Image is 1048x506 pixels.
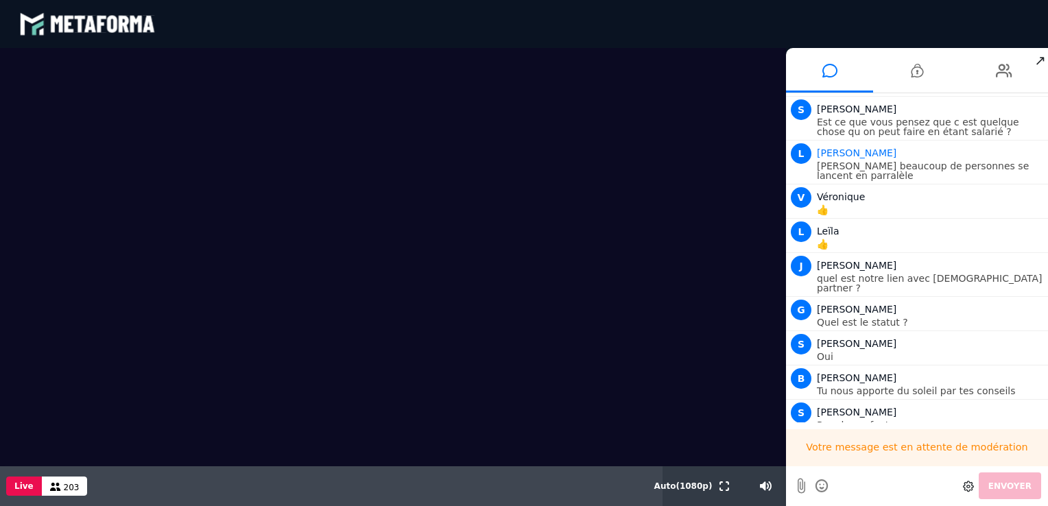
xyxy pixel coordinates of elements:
[1032,48,1048,73] span: ↗
[817,317,1045,327] p: Quel est le statut ?
[791,221,811,242] span: L
[791,300,811,320] span: G
[64,483,80,492] span: 203
[817,407,896,418] span: [PERSON_NAME]
[786,429,1048,466] div: Votre message est en attente de modération
[791,402,811,423] span: S
[654,481,713,491] span: Auto ( 1080 p)
[817,147,896,158] span: Animateur
[817,104,896,115] span: [PERSON_NAME]
[6,477,42,496] button: Live
[817,205,1045,215] p: 👍
[817,260,896,271] span: [PERSON_NAME]
[817,372,896,383] span: [PERSON_NAME]
[791,99,811,120] span: S
[817,161,1045,180] p: [PERSON_NAME] beaucoup de personnes se lancent en parralèle
[791,334,811,354] span: S
[791,368,811,389] span: B
[791,256,811,276] span: J
[817,117,1045,136] p: Est ce que vous pensez que c est quelque chose qu on peut faire en étant salarié ?
[791,143,811,164] span: L
[817,420,1045,430] p: Pour les enfants
[817,338,896,349] span: [PERSON_NAME]
[988,481,1032,491] span: Envoyer
[817,352,1045,361] p: Oui
[817,304,896,315] span: [PERSON_NAME]
[817,274,1045,293] p: quel est notre lien avec [DEMOGRAPHIC_DATA] partner ?
[817,386,1045,396] p: Tu nous apporte du soleil par tes conseils
[652,466,715,506] button: Auto(1080p)
[791,187,811,208] span: V
[979,472,1041,499] button: Envoyer
[817,239,1045,249] p: 👍
[817,191,865,202] span: Véronique
[817,226,839,237] span: Leïla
